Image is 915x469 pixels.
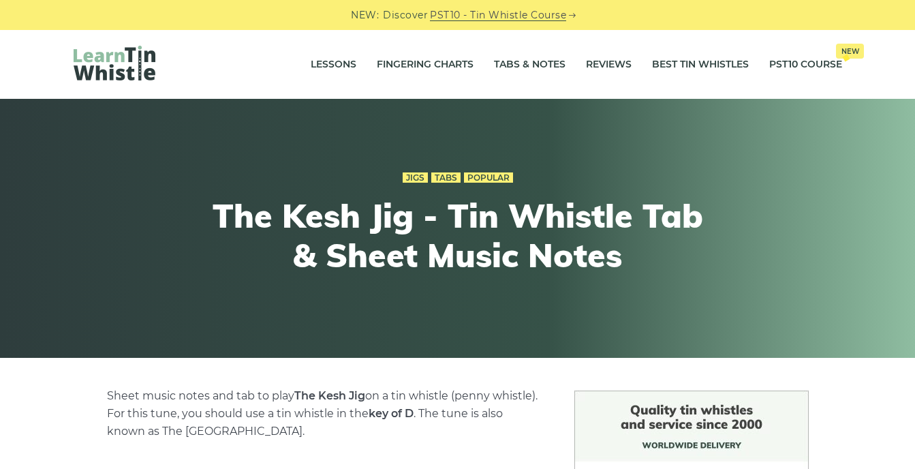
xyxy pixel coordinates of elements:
[836,44,864,59] span: New
[769,48,842,82] a: PST10 CourseNew
[311,48,356,82] a: Lessons
[207,196,709,275] h1: The Kesh Jig - Tin Whistle Tab & Sheet Music Notes
[494,48,565,82] a: Tabs & Notes
[403,172,428,183] a: Jigs
[586,48,632,82] a: Reviews
[294,389,365,402] strong: The Kesh Jig
[377,48,474,82] a: Fingering Charts
[652,48,749,82] a: Best Tin Whistles
[464,172,513,183] a: Popular
[369,407,414,420] strong: key of D
[431,172,461,183] a: Tabs
[74,46,155,80] img: LearnTinWhistle.com
[107,387,542,440] p: Sheet music notes and tab to play on a tin whistle (penny whistle). For this tune, you should use...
